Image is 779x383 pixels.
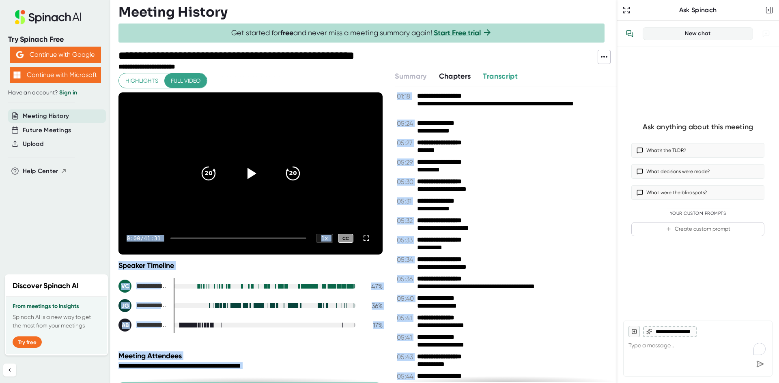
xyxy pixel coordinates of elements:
span: 05:31 [397,197,415,205]
p: Spinach AI is a new way to get the most from your meetings [13,313,100,330]
div: 0:00 / 41:31 [127,235,161,242]
div: Veronica Castro [118,280,167,293]
span: 05:41 [397,334,415,341]
button: What decisions were made? [631,164,764,179]
div: Speaker Timeline [118,261,383,270]
span: 05:40 [397,295,415,302]
div: VC [118,280,131,293]
span: Transcript [483,72,518,81]
h3: From meetings to insights [13,303,100,310]
span: 05:33 [397,236,415,244]
span: Chapters [439,72,471,81]
span: 05:41 [397,314,415,322]
div: Javier García [118,299,167,312]
div: Have an account? [8,89,102,96]
div: 47 % [362,282,383,290]
button: Future Meetings [23,126,71,135]
span: 05:44 [397,372,415,380]
button: Collapse sidebar [3,364,16,377]
div: Ask Spinach [632,6,764,14]
span: 05:29 [397,158,415,166]
a: Sign in [59,89,77,96]
div: Ask anything about this meeting [643,122,753,132]
div: Meeting Attendees [118,351,385,360]
div: 1 x [316,234,333,243]
button: Chapters [439,71,471,82]
h2: Discover Spinach AI [13,280,79,291]
button: Help Center [23,167,67,176]
button: Try free [13,336,42,348]
a: Start Free trial [434,28,481,37]
textarea: To enrich screen reader interactions, please activate Accessibility in Grammarly extension settings [628,337,767,357]
span: Summary [395,72,426,81]
button: What were the blindspots? [631,185,764,200]
span: 05:34 [397,256,415,263]
button: Close conversation sidebar [764,4,775,16]
button: Transcript [483,71,518,82]
button: Continue with Microsoft [10,67,101,83]
div: 36 % [362,302,383,310]
div: AB [118,319,131,332]
span: 05:43 [397,353,415,361]
span: Full video [171,76,200,86]
button: Upload [23,139,43,149]
div: 17 % [362,321,383,329]
span: 05:36 [397,275,415,283]
button: Summary [395,71,426,82]
b: free [280,28,293,37]
div: New chat [648,30,748,37]
span: Highlights [125,76,158,86]
span: 05:24 [397,120,415,127]
span: Get started for and never miss a meeting summary again! [231,28,492,38]
button: Meeting History [23,111,69,121]
button: Full video [164,73,207,88]
button: Create custom prompt [631,222,764,236]
div: Anays Mas Basnuevo [118,319,167,332]
h3: Meeting History [118,4,228,20]
button: Continue with Google [10,47,101,63]
button: View conversation history [622,26,638,42]
span: Help Center [23,167,58,176]
span: 01:18 [397,92,415,100]
button: Expand to Ask Spinach page [621,4,632,16]
span: 05:27 [397,139,415,147]
span: 05:30 [397,178,415,186]
div: Your Custom Prompts [631,211,764,216]
button: What’s the TLDR? [631,143,764,158]
div: Send message [753,357,767,371]
img: Aehbyd4JwY73AAAAAElFTkSuQmCC [16,51,24,58]
div: JG [118,299,131,312]
div: CC [338,234,353,243]
button: Highlights [119,73,165,88]
span: 05:32 [397,217,415,225]
div: Try Spinach Free [8,35,102,44]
